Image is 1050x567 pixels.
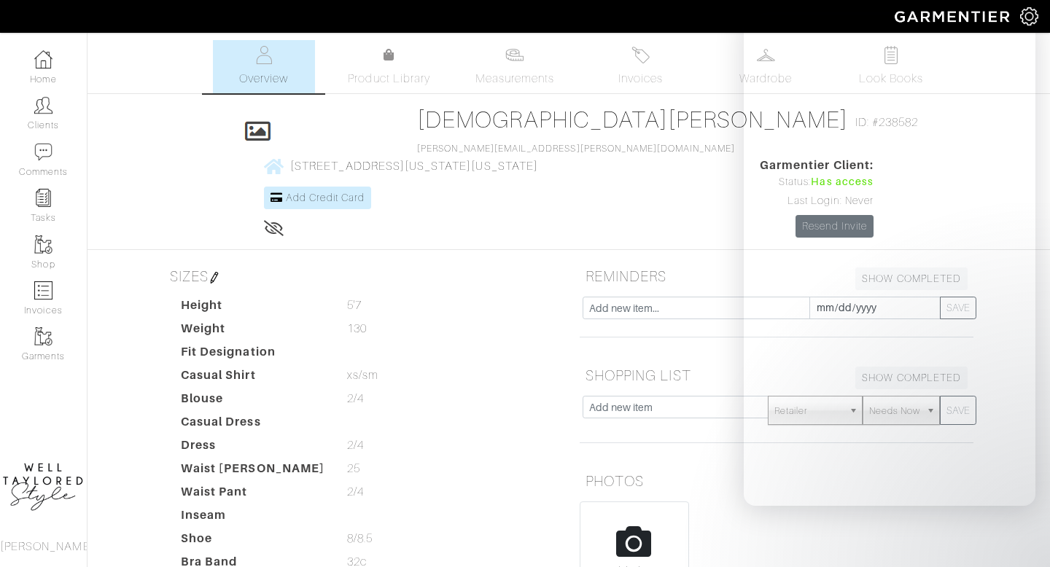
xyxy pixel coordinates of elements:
[475,70,555,87] span: Measurements
[164,262,558,291] h5: SIZES
[170,413,336,437] dt: Casual Dress
[618,70,663,87] span: Invoices
[417,144,735,154] a: [PERSON_NAME][EMAIL_ADDRESS][PERSON_NAME][DOMAIN_NAME]
[417,106,848,133] a: [DEMOGRAPHIC_DATA][PERSON_NAME]
[34,50,52,69] img: dashboard-icon-dbcd8f5a0b271acd01030246c82b418ddd0df26cd7fceb0bd07c9910d44c42f6.png
[170,297,336,320] dt: Height
[1000,517,1035,552] iframe: Intercom live chat
[464,40,567,93] a: Measurements
[170,390,336,413] dt: Blouse
[347,530,373,547] span: 8/8.5
[347,297,362,314] span: 5'7
[347,483,364,501] span: 2/4
[1020,7,1038,26] img: gear-icon-white-bd11855cb880d31180b6d7d6211b90ccbf57a29d726f0c71d8c61bd08dd39cc2.png
[34,143,52,161] img: comment-icon-a0a6a9ef722e966f86d9cbdc48e553b5cf19dbc54f86b18d962a5391bc8f6eb6.png
[34,235,52,254] img: garments-icon-b7da505a4dc4fd61783c78ac3ca0ef83fa9d6f193b1c9dc38574b1d14d53ca28.png
[589,40,691,93] a: Invoices
[887,4,1020,29] img: garmentier-logo-header-white-b43fb05a5012e4ada735d5af1a66efaba907eab6374d6393d1fbf88cb4ef424d.png
[347,320,367,337] span: 130
[744,15,1035,506] iframe: Intercom live chat
[348,70,430,87] span: Product Library
[580,262,973,291] h5: REMINDERS
[170,460,336,483] dt: Waist [PERSON_NAME]
[286,192,365,203] span: Add Credit Card
[209,272,220,283] img: pen-cf24a1663064a2ec1b9c1bd2387e9de7a2fa800b781884d57f21acf72779bad2.png
[170,367,336,390] dt: Casual Shirt
[505,46,524,64] img: measurements-466bbee1fd09ba9460f595b01e5d73f9e2bff037440d3c8f018324cb6cdf7a4a.svg
[170,483,336,507] dt: Waist Pant
[34,281,52,300] img: orders-icon-0abe47150d42831381b5fb84f609e132dff9fe21cb692f30cb5eec754e2cba89.png
[347,460,360,477] span: 25
[170,507,336,530] dt: Inseam
[213,40,315,93] a: Overview
[264,187,371,209] a: Add Credit Card
[347,437,364,454] span: 2/4
[580,466,973,496] h5: PHOTOS
[34,189,52,207] img: reminder-icon-8004d30b9f0a5d33ae49ab947aed9ed385cf756f9e5892f1edd6e32f2345188e.png
[170,320,336,343] dt: Weight
[170,530,336,553] dt: Shoe
[170,437,336,460] dt: Dress
[739,70,792,87] span: Wardrobe
[338,47,440,87] a: Product Library
[264,159,538,172] a: [STREET_ADDRESS][US_STATE][US_STATE]
[715,40,817,93] a: Wardrobe
[170,343,336,367] dt: Fit Designation
[239,70,288,87] span: Overview
[347,390,364,407] span: 2/4
[290,160,538,173] span: [STREET_ADDRESS][US_STATE][US_STATE]
[347,367,378,384] span: xs/sm
[254,46,273,64] img: basicinfo-40fd8af6dae0f16599ec9e87c0ef1c0a1fdea2edbe929e3d69a839185d80c458.svg
[583,396,769,418] input: Add new item
[583,297,810,319] input: Add new item...
[34,327,52,345] img: garments-icon-b7da505a4dc4fd61783c78ac3ca0ef83fa9d6f193b1c9dc38574b1d14d53ca28.png
[34,96,52,114] img: clients-icon-6bae9207a08558b7cb47a8932f037763ab4055f8c8b6bfacd5dc20c3e0201464.png
[631,46,650,64] img: orders-27d20c2124de7fd6de4e0e44c1d41de31381a507db9b33961299e4e07d508b8c.svg
[580,361,973,390] h5: SHOPPING LIST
